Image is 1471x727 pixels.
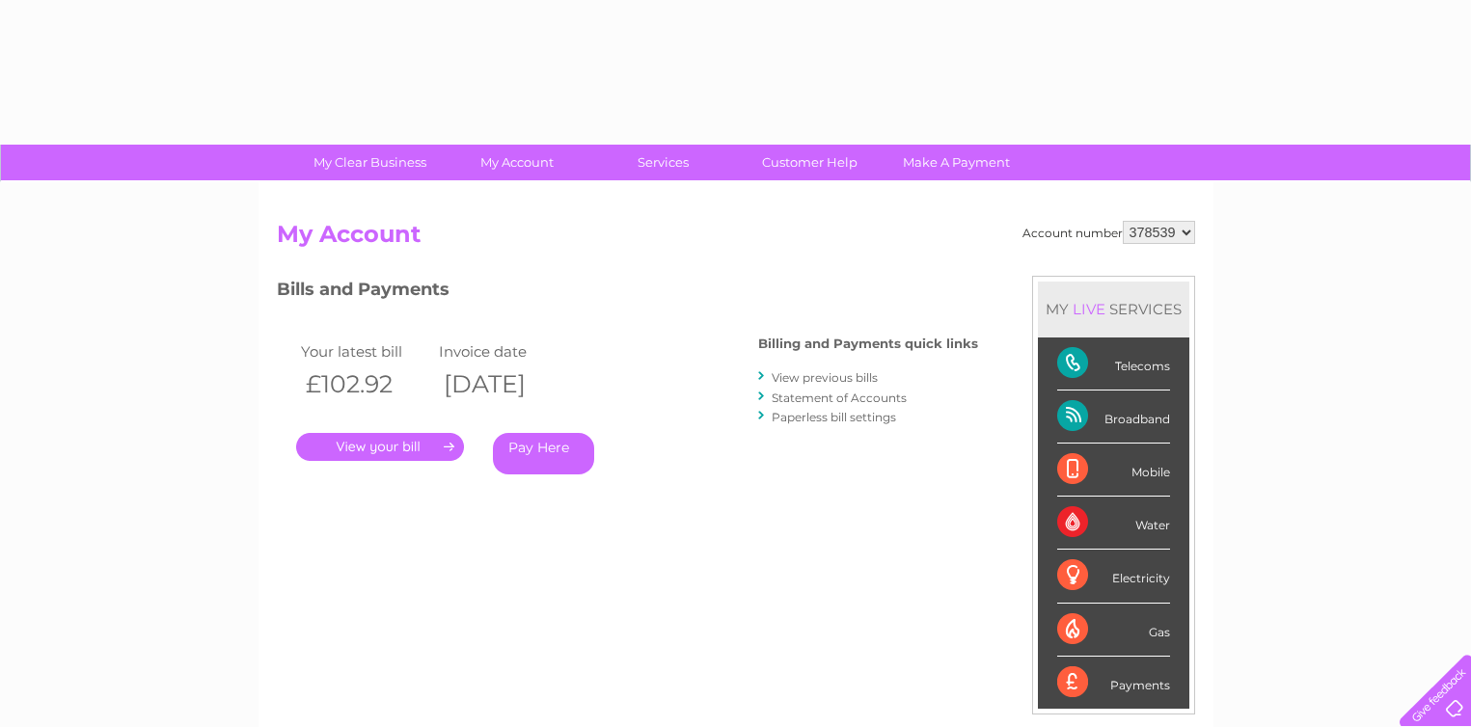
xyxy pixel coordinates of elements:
[730,145,889,180] a: Customer Help
[277,221,1195,257] h2: My Account
[1057,497,1170,550] div: Water
[772,390,907,405] a: Statement of Accounts
[1057,337,1170,390] div: Telecoms
[434,364,573,404] th: [DATE]
[1057,657,1170,709] div: Payments
[1069,300,1109,318] div: LIVE
[434,338,573,364] td: Invoice date
[1057,444,1170,497] div: Mobile
[1057,604,1170,657] div: Gas
[437,145,596,180] a: My Account
[772,370,878,385] a: View previous bills
[1022,221,1195,244] div: Account number
[877,145,1036,180] a: Make A Payment
[584,145,743,180] a: Services
[772,410,896,424] a: Paperless bill settings
[277,276,978,310] h3: Bills and Payments
[296,433,464,461] a: .
[1057,550,1170,603] div: Electricity
[290,145,449,180] a: My Clear Business
[493,433,594,474] a: Pay Here
[1057,390,1170,444] div: Broadband
[758,337,978,351] h4: Billing and Payments quick links
[296,364,435,404] th: £102.92
[296,338,435,364] td: Your latest bill
[1038,282,1189,337] div: MY SERVICES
